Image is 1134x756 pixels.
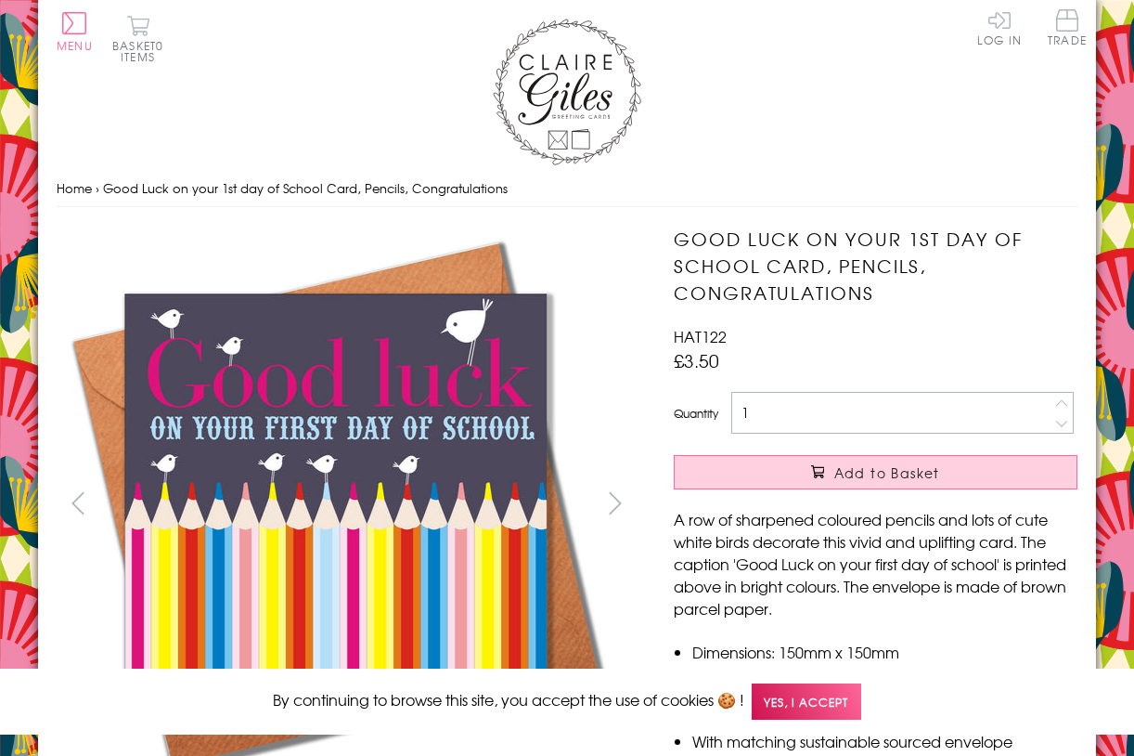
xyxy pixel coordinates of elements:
[674,508,1077,619] p: A row of sharpened coloured pencils and lots of cute white birds decorate this vivid and upliftin...
[96,179,99,197] span: ›
[57,12,93,51] button: Menu
[595,482,637,524] button: next
[752,684,861,720] span: Yes, I accept
[674,455,1077,489] button: Add to Basket
[674,226,1077,306] h1: Good Luck on your 1st day of School Card, Pencils, Congratulations
[674,325,727,347] span: HAT122
[692,730,1077,752] li: With matching sustainable sourced envelope
[103,179,508,197] span: Good Luck on your 1st day of School Card, Pencils, Congratulations
[1048,9,1087,46] span: Trade
[834,463,940,482] span: Add to Basket
[493,19,641,165] img: Claire Giles Greetings Cards
[121,37,163,65] span: 0 items
[692,641,1077,663] li: Dimensions: 150mm x 150mm
[57,179,92,197] a: Home
[1048,9,1087,49] a: Trade
[57,482,98,524] button: prev
[57,170,1077,208] nav: breadcrumbs
[977,9,1022,46] a: Log In
[692,663,1077,685] li: Blank inside for your own message
[112,15,163,62] button: Basket0 items
[57,37,93,54] span: Menu
[674,405,718,422] label: Quantity
[674,347,719,373] span: £3.50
